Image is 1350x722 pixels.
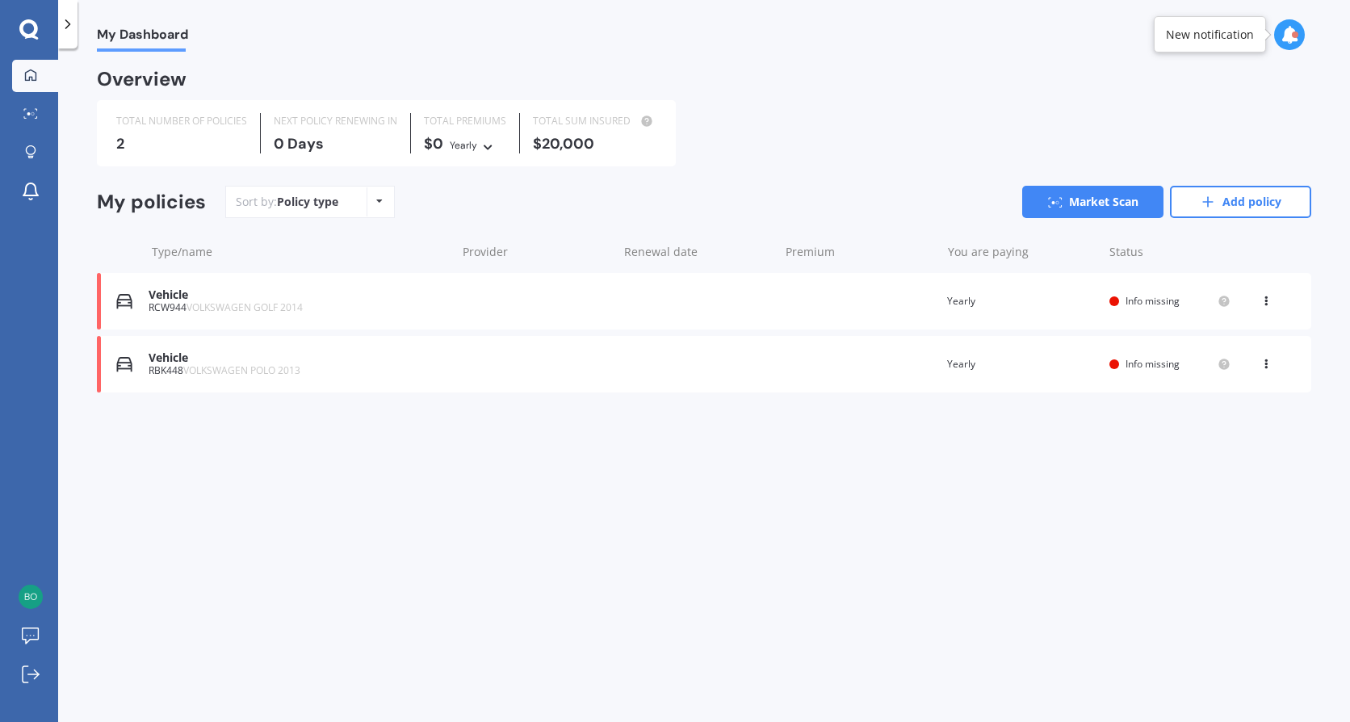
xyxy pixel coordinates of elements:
div: TOTAL NUMBER OF POLICIES [116,113,247,129]
span: VOLKSWAGEN POLO 2013 [183,363,300,377]
div: Vehicle [149,351,447,365]
div: $0 [424,136,506,153]
span: VOLKSWAGEN GOLF 2014 [187,300,303,314]
div: RCW944 [149,302,447,313]
div: My policies [97,191,206,214]
div: Yearly [450,137,477,153]
img: Vehicle [116,293,132,309]
div: Overview [97,71,187,87]
div: 2 [116,136,247,152]
div: Yearly [947,293,1096,309]
a: Add policy [1170,186,1311,218]
div: New notification [1166,27,1254,43]
div: 0 Days [274,136,397,152]
div: Vehicle [149,288,447,302]
div: Premium [786,244,934,260]
div: RBK448 [149,365,447,376]
div: You are paying [948,244,1096,260]
div: TOTAL PREMIUMS [424,113,506,129]
span: My Dashboard [97,27,188,48]
img: Vehicle [116,356,132,372]
div: Status [1109,244,1231,260]
div: Sort by: [236,194,338,210]
div: TOTAL SUM INSURED [533,113,656,129]
div: Yearly [947,356,1096,372]
div: $20,000 [533,136,656,152]
div: Policy type [277,194,338,210]
div: NEXT POLICY RENEWING IN [274,113,397,129]
span: Info missing [1126,294,1180,308]
img: 03ea5bcb728636fd90ccfd03ac4c72dc [19,585,43,609]
div: Renewal date [624,244,773,260]
div: Provider [463,244,611,260]
span: Info missing [1126,357,1180,371]
a: Market Scan [1022,186,1163,218]
div: Type/name [152,244,450,260]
